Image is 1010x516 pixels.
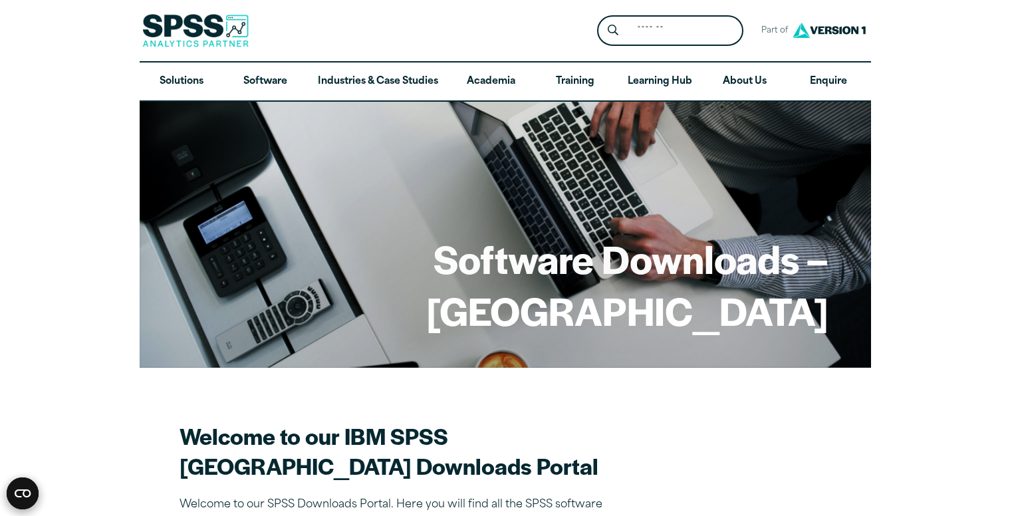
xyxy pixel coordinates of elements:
a: About Us [703,63,787,101]
svg: Search magnifying glass icon [608,25,618,36]
a: Training [533,63,616,101]
nav: Desktop version of site main menu [140,63,871,101]
button: Open CMP widget [7,477,39,509]
button: Search magnifying glass icon [600,19,625,43]
a: Learning Hub [617,63,703,101]
img: SPSS Analytics Partner [142,14,249,47]
span: Part of [754,21,789,41]
a: Software [223,63,307,101]
a: Enquire [787,63,870,101]
h2: Welcome to our IBM SPSS [GEOGRAPHIC_DATA] Downloads Portal [180,421,645,481]
img: Version1 Logo [789,18,869,43]
a: Solutions [140,63,223,101]
h1: Software Downloads – [GEOGRAPHIC_DATA] [182,233,828,336]
a: Industries & Case Studies [307,63,449,101]
a: Academia [449,63,533,101]
form: Site Header Search Form [597,15,743,47]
